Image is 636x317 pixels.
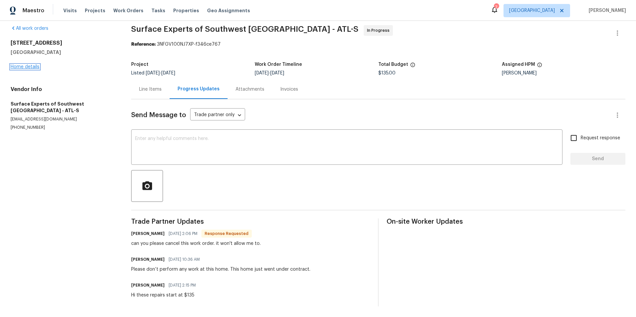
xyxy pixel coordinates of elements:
[151,8,165,13] span: Tasks
[255,71,269,75] span: [DATE]
[146,71,175,75] span: -
[131,41,625,48] div: 3NFGV100NJ7XP-f346ce767
[236,86,264,93] div: Attachments
[131,292,200,298] div: Hi these repairs start at $135
[537,62,542,71] span: The hpm assigned to this work order.
[509,7,555,14] span: [GEOGRAPHIC_DATA]
[11,86,115,93] h4: Vendor Info
[161,71,175,75] span: [DATE]
[494,4,499,11] div: 7
[581,135,620,142] span: Request response
[586,7,626,14] span: [PERSON_NAME]
[131,266,310,273] div: Please don’t perform any work at this home. This home just went under contract.
[11,26,48,31] a: All work orders
[146,71,160,75] span: [DATE]
[131,62,148,67] h5: Project
[139,86,162,93] div: Line Items
[23,7,44,14] span: Maestro
[131,42,156,47] b: Reference:
[11,49,115,56] h5: [GEOGRAPHIC_DATA]
[280,86,298,93] div: Invoices
[387,218,625,225] span: On-site Worker Updates
[169,282,196,289] span: [DATE] 2:15 PM
[11,125,115,130] p: [PHONE_NUMBER]
[378,71,396,75] span: $135.00
[255,62,302,67] h5: Work Order Timeline
[255,71,284,75] span: -
[502,71,625,75] div: [PERSON_NAME]
[131,25,358,33] span: Surface Experts of Southwest [GEOGRAPHIC_DATA] - ATL-S
[11,101,115,114] h5: Surface Experts of Southwest [GEOGRAPHIC_DATA] - ATL-S
[85,7,105,14] span: Projects
[11,40,115,46] h2: [STREET_ADDRESS]
[190,110,245,121] div: Trade partner only
[410,62,415,71] span: The total cost of line items that have been proposed by Opendoor. This sum includes line items th...
[169,230,197,237] span: [DATE] 2:06 PM
[131,282,165,289] h6: [PERSON_NAME]
[131,112,186,118] span: Send Message to
[131,240,261,247] div: can you please cancel this work order. it won't allow me to.
[207,7,250,14] span: Geo Assignments
[502,62,535,67] h5: Assigned HPM
[169,256,200,263] span: [DATE] 10:36 AM
[131,230,165,237] h6: [PERSON_NAME]
[173,7,199,14] span: Properties
[378,62,408,67] h5: Total Budget
[270,71,284,75] span: [DATE]
[11,65,39,69] a: Home details
[367,27,392,34] span: In Progress
[178,86,220,92] div: Progress Updates
[113,7,143,14] span: Work Orders
[131,218,370,225] span: Trade Partner Updates
[63,7,77,14] span: Visits
[131,71,175,75] span: Listed
[202,230,251,237] span: Response Requested
[11,116,115,122] p: [EMAIL_ADDRESS][DOMAIN_NAME]
[131,256,165,263] h6: [PERSON_NAME]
